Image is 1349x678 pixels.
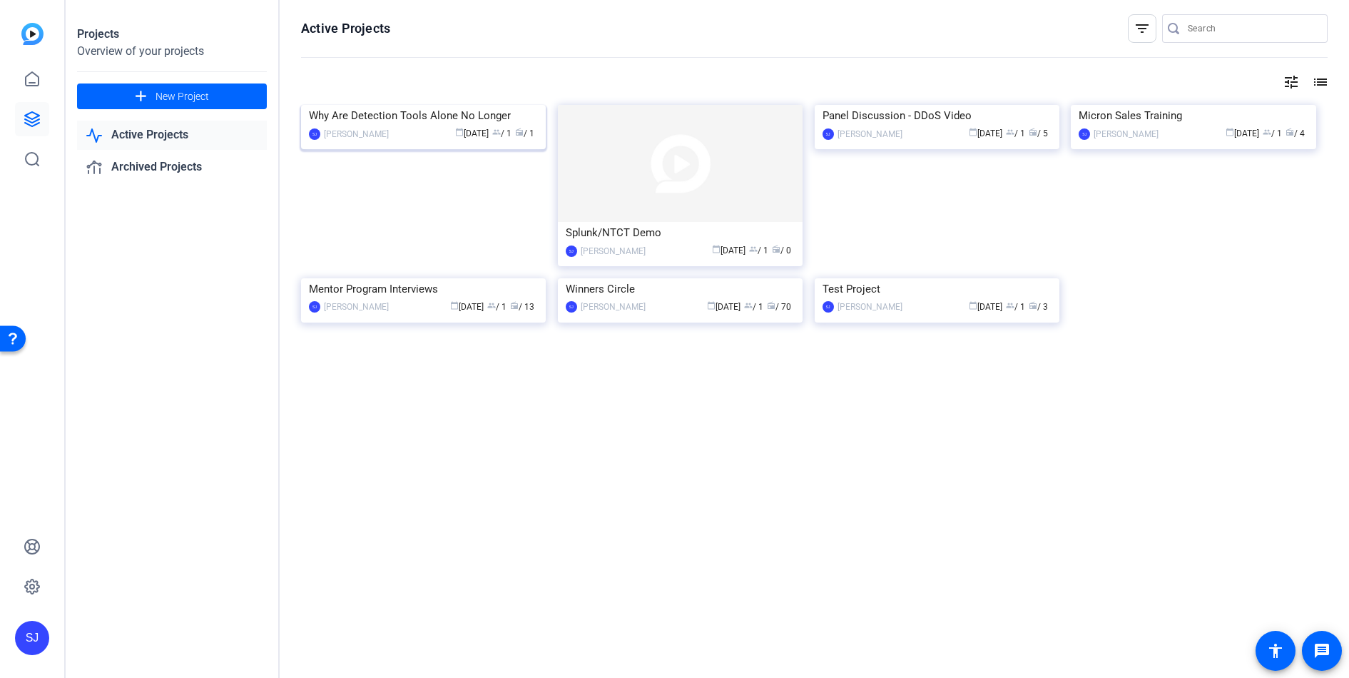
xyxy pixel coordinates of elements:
span: / 1 [749,246,768,255]
div: SJ [309,301,320,313]
div: Test Project [823,278,1052,300]
span: calendar_today [707,301,716,310]
div: SJ [823,301,834,313]
div: SJ [566,301,577,313]
span: radio [767,301,775,310]
div: Mentor Program Interviews [309,278,538,300]
span: radio [515,128,524,136]
span: / 1 [1006,128,1025,138]
span: group [1006,301,1014,310]
span: group [744,301,753,310]
span: radio [772,245,780,253]
mat-icon: tune [1283,74,1300,91]
span: calendar_today [450,301,459,310]
input: Search [1188,20,1316,37]
span: / 70 [767,302,791,312]
mat-icon: message [1313,642,1330,659]
div: Projects [77,26,267,43]
span: radio [1286,128,1294,136]
span: [DATE] [712,246,745,255]
mat-icon: accessibility [1267,642,1284,659]
span: calendar_today [712,245,721,253]
div: SJ [823,128,834,140]
div: Panel Discussion - DDoS Video [823,105,1052,126]
h1: Active Projects [301,20,390,37]
span: / 4 [1286,128,1305,138]
span: radio [1029,301,1037,310]
button: New Project [77,84,267,109]
span: group [1263,128,1271,136]
span: radio [1029,128,1037,136]
span: [DATE] [1226,128,1259,138]
mat-icon: list [1310,74,1328,91]
div: [PERSON_NAME] [581,244,646,258]
mat-icon: filter_list [1134,20,1151,37]
span: / 0 [772,246,791,255]
span: [DATE] [969,128,1002,138]
span: / 13 [510,302,534,312]
span: [DATE] [707,302,740,312]
div: [PERSON_NAME] [838,127,902,141]
span: [DATE] [969,302,1002,312]
span: group [749,245,758,253]
div: [PERSON_NAME] [1094,127,1159,141]
div: Splunk/NTCT Demo [566,222,795,243]
div: [PERSON_NAME] [324,300,389,314]
span: group [487,301,496,310]
span: New Project [156,89,209,104]
span: calendar_today [1226,128,1234,136]
div: SJ [566,246,577,257]
div: SJ [309,128,320,140]
span: / 5 [1029,128,1048,138]
span: / 1 [1263,128,1282,138]
div: [PERSON_NAME] [581,300,646,314]
span: / 1 [487,302,506,312]
a: Archived Projects [77,153,267,182]
div: [PERSON_NAME] [324,127,389,141]
div: Winners Circle [566,278,795,300]
span: / 1 [492,128,511,138]
a: Active Projects [77,121,267,150]
span: / 3 [1029,302,1048,312]
span: group [492,128,501,136]
div: SJ [1079,128,1090,140]
span: calendar_today [969,128,977,136]
img: blue-gradient.svg [21,23,44,45]
mat-icon: add [132,88,150,106]
div: Overview of your projects [77,43,267,60]
span: [DATE] [450,302,484,312]
span: / 1 [515,128,534,138]
span: / 1 [744,302,763,312]
span: radio [510,301,519,310]
div: Micron Sales Training [1079,105,1308,126]
div: SJ [15,621,49,655]
span: calendar_today [969,301,977,310]
span: / 1 [1006,302,1025,312]
div: [PERSON_NAME] [838,300,902,314]
span: [DATE] [455,128,489,138]
span: group [1006,128,1014,136]
span: calendar_today [455,128,464,136]
div: Why Are Detection Tools Alone No Longer [309,105,538,126]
